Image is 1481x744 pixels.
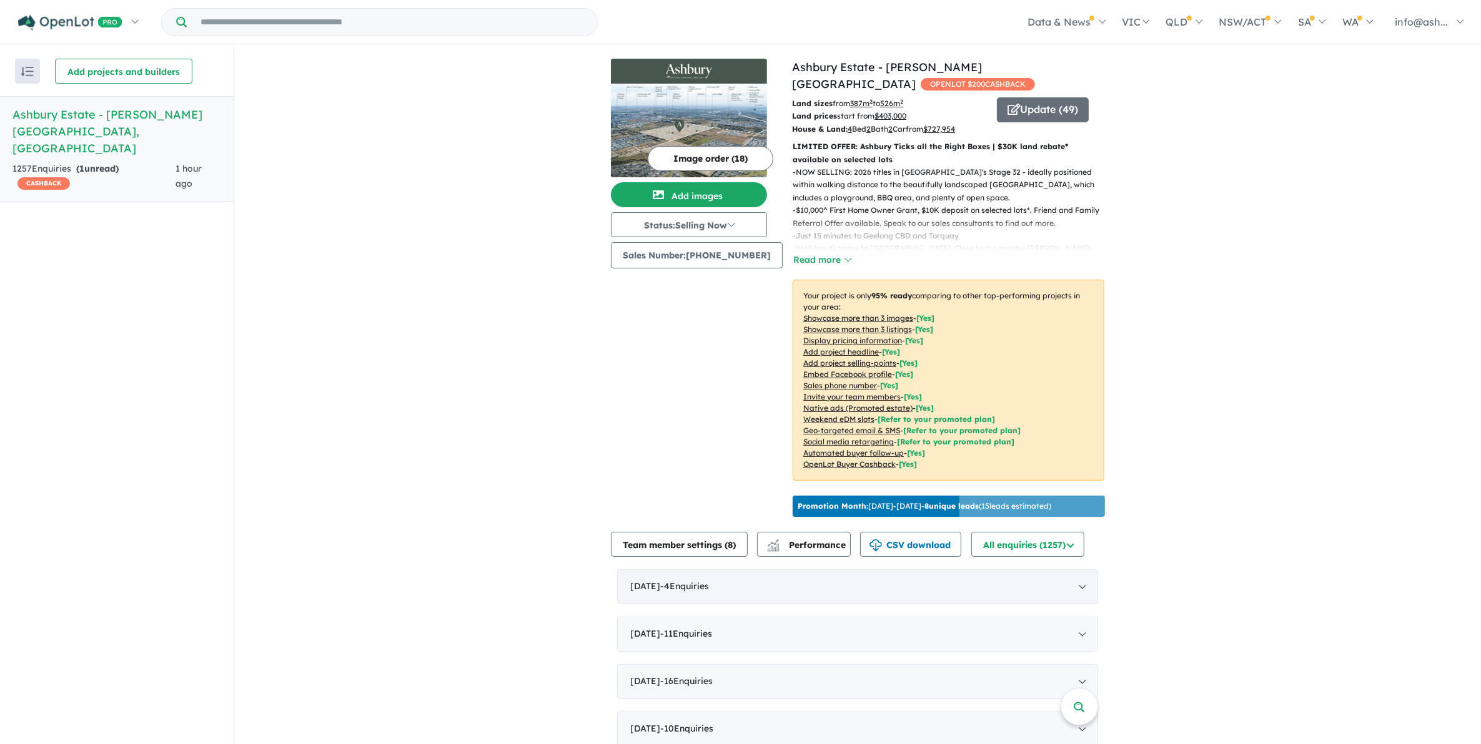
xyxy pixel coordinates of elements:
[660,628,712,639] span: - 11 Enquir ies
[904,392,922,401] span: [ Yes ]
[17,177,70,190] span: CASHBACK
[798,501,1051,512] p: [DATE] - [DATE] - ( 15 leads estimated)
[803,336,902,345] u: Display pricing information
[617,664,1098,699] div: [DATE]
[874,111,906,120] u: $ 403,000
[660,723,713,734] span: - 10 Enquir ies
[803,370,892,379] u: Embed Facebook profile
[1395,16,1448,28] span: info@ash...
[55,59,192,84] button: Add projects and builders
[768,539,779,546] img: line-chart.svg
[611,84,767,177] img: Ashbury Estate - Armstrong Creek
[905,336,923,345] span: [ Yes ]
[792,124,848,134] b: House & Land:
[873,99,903,108] span: to
[880,99,903,108] u: 526 m
[869,539,882,552] img: download icon
[79,163,84,174] span: 1
[916,313,934,323] span: [ Yes ]
[611,242,783,268] button: Sales Number:[PHONE_NUMBER]
[792,99,833,108] b: Land sizes
[803,459,896,469] u: OpenLot Buyer Cashback
[648,146,773,171] button: Image order (18)
[803,414,874,424] u: Weekend eDM slots
[769,539,846,551] span: Performance
[12,106,221,157] h5: Ashbury Estate - [PERSON_NAME][GEOGRAPHIC_DATA] , [GEOGRAPHIC_DATA]
[189,9,595,36] input: Try estate name, suburb, builder or developer
[617,569,1098,604] div: [DATE]
[899,358,918,368] span: [ Yes ]
[971,532,1084,557] button: All enquiries (1257)
[803,448,904,458] u: Automated buyer follow-up
[611,212,767,237] button: Status:Selling Now
[12,162,176,192] div: 1257 Enquir ies
[878,414,995,424] span: [Refer to your promoted plan]
[793,253,851,267] button: Read more
[803,403,913,413] u: Native ads (Promoted estate)
[915,325,933,334] span: [ Yes ]
[18,15,122,31] img: Openlot PRO Logo White
[897,437,1014,446] span: [Refer to your promoted plan]
[798,501,868,511] b: Promotion Month:
[923,124,955,134] u: $ 727,954
[888,124,893,134] u: 2
[880,381,898,390] span: [ Yes ]
[617,617,1098,652] div: [DATE]
[997,97,1089,122] button: Update (49)
[793,230,1114,242] p: - Just 15 minutes to Geelong CBD and Torquay
[616,64,762,79] img: Ashbury Estate - Armstrong Creek Logo
[611,59,767,177] a: Ashbury Estate - Armstrong Creek LogoAshbury Estate - Armstrong Creek
[903,426,1021,435] span: [Refer to your promoted plan]
[611,532,748,557] button: Team member settings (8)
[803,392,901,401] u: Invite your team members
[660,580,709,592] span: - 4 Enquir ies
[793,140,1104,166] p: LIMITED OFFER: Ashbury Ticks all the Right Boxes | $30K land rebate* available on selected lots
[860,532,961,557] button: CSV download
[900,98,903,105] sup: 2
[921,78,1035,91] span: OPENLOT $ 200 CASHBACK
[803,358,896,368] u: Add project selling-points
[803,381,877,390] u: Sales phone number
[793,242,1114,280] p: - Walking distance to [GEOGRAPHIC_DATA], Close to the nearby [PERSON_NAME][GEOGRAPHIC_DATA], With...
[850,99,873,108] u: 387 m
[803,313,913,323] u: Showcase more than 3 images
[792,111,837,120] b: Land prices
[871,291,912,300] b: 95 % ready
[916,403,934,413] span: [Yes]
[176,163,202,189] span: 1 hour ago
[866,124,871,134] u: 2
[803,325,912,334] u: Showcase more than 3 listings
[611,182,767,207] button: Add images
[767,544,780,552] img: bar-chart.svg
[793,280,1104,481] p: Your project is only comparing to other top-performing projects in your area: - - - - - - - - - -...
[882,347,900,356] span: [ Yes ]
[793,204,1114,230] p: - $10,000^ First Home Owner Grant, $10K deposit on selected lots*. Friend and Family Referral Off...
[792,97,988,110] p: from
[728,539,733,551] span: 8
[803,347,879,356] u: Add project headline
[899,459,917,469] span: [Yes]
[792,110,988,122] p: start from
[924,501,979,511] b: 8 unique leads
[803,437,894,446] u: Social media retargeting
[21,67,34,76] img: sort.svg
[869,98,873,105] sup: 2
[792,123,988,135] p: Bed Bath Car from
[895,370,913,379] span: [ Yes ]
[660,675,713,687] span: - 16 Enquir ies
[793,166,1114,204] p: - NOW SELLING: 2026 titles in [GEOGRAPHIC_DATA]'s Stage 32 - ideally positioned within walking di...
[803,426,900,435] u: Geo-targeted email & SMS
[907,448,925,458] span: [Yes]
[792,60,982,91] a: Ashbury Estate - [PERSON_NAME][GEOGRAPHIC_DATA]
[76,163,119,174] strong: ( unread)
[848,124,852,134] u: 4
[757,532,851,557] button: Performance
